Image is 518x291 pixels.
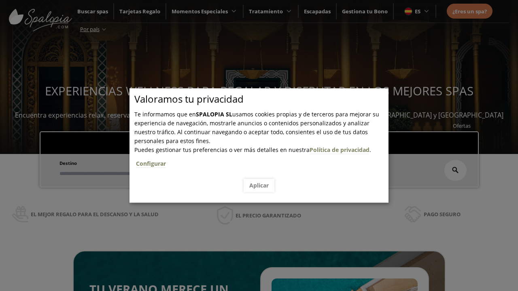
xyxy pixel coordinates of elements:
[134,110,379,145] span: Te informamos que en usamos cookies propias y de terceros para mejorar su experiencia de navegaci...
[136,160,166,168] a: Configurar
[134,146,310,154] span: Puedes gestionar tus preferencias o ver más detalles en nuestra
[134,95,388,103] p: Valoramos tu privacidad
[244,179,274,192] button: Aplicar
[134,146,388,173] span: .
[196,110,232,118] b: SPALOPIA SL
[310,146,369,154] a: Política de privacidad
